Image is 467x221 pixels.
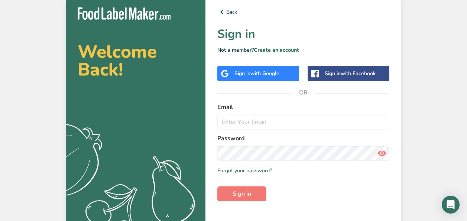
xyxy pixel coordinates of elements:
div: Sign in [325,70,376,77]
a: Back [217,7,389,16]
div: Open Intercom Messenger [442,196,460,214]
input: Enter Your Email [217,115,389,129]
button: Sign in [217,186,266,201]
span: with Google [250,70,279,77]
h1: Sign in [217,25,389,43]
img: Food Label Maker [78,7,171,20]
label: Email [217,103,389,112]
span: with Facebook [341,70,376,77]
label: Password [217,134,389,143]
div: Sign in [234,70,279,77]
h2: Welcome Back! [78,43,194,79]
span: Sign in [233,189,251,198]
p: Not a member? [217,46,389,54]
a: Forgot your password? [217,167,272,174]
span: OR [292,81,315,104]
a: Create an account [254,47,299,54]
